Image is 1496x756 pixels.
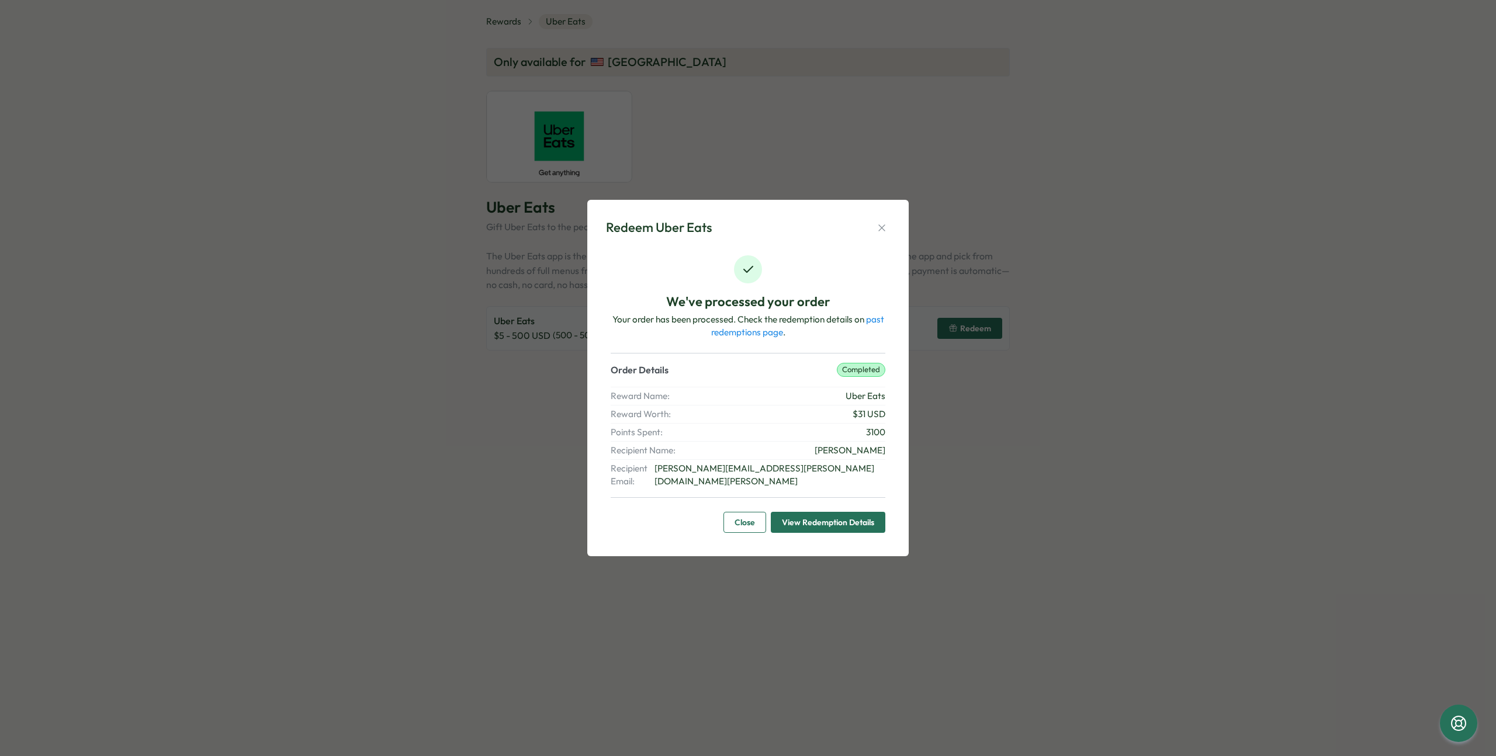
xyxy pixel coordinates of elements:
button: Close [723,512,766,533]
a: past redemptions page [711,314,884,338]
span: View Redemption Details [782,512,874,532]
button: View Redemption Details [771,512,885,533]
span: Reward Name: [611,390,676,403]
span: Close [735,512,755,532]
p: Order Details [611,363,669,377]
span: [PERSON_NAME][EMAIL_ADDRESS][PERSON_NAME][DOMAIN_NAME][PERSON_NAME] [654,462,885,488]
div: Redeem Uber Eats [606,219,712,237]
span: 3100 [866,426,885,439]
p: Your order has been processed. Check the redemption details on . [611,313,885,339]
span: [PERSON_NAME] [815,444,885,457]
span: Reward Worth: [611,408,676,421]
span: $ 31 USD [853,408,885,421]
span: Recipient Name: [611,444,676,457]
p: We've processed your order [666,293,830,311]
p: completed [837,363,885,377]
span: Recipient Email: [611,462,652,488]
span: Points Spent: [611,426,676,439]
span: Uber Eats [846,390,885,403]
